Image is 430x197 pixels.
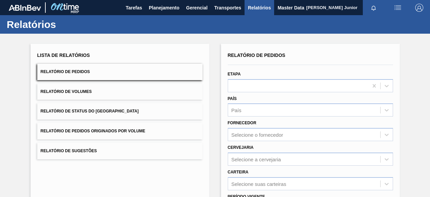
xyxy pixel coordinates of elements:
div: Selecione a cervejaria [231,156,281,162]
span: Tarefas [126,4,142,12]
button: Relatório de Pedidos Originados por Volume [37,123,203,139]
img: Logout [415,4,423,12]
button: Notificações [363,3,384,12]
label: Fornecedor [228,121,256,125]
span: Master Data [277,4,304,12]
button: Relatório de Sugestões [37,143,203,159]
span: Lista de Relatórios [37,53,90,58]
h1: Relatórios [7,21,126,28]
label: País [228,96,237,101]
span: Transportes [214,4,241,12]
span: Gerencial [186,4,208,12]
span: Relatório de Pedidos [41,69,90,74]
span: Relatório de Pedidos [228,53,286,58]
span: Relatório de Volumes [41,89,92,94]
div: Selecione suas carteiras [231,181,286,187]
span: Relatórios [248,4,271,12]
button: Relatório de Volumes [37,84,203,100]
label: Cervejaria [228,145,254,150]
span: Relatório de Pedidos Originados por Volume [41,129,145,133]
label: Etapa [228,72,241,76]
img: userActions [394,4,402,12]
div: País [231,107,242,113]
img: TNhmsLtSVTkK8tSr43FrP2fwEKptu5GPRR3wAAAABJRU5ErkJggg== [9,5,41,11]
label: Carteira [228,170,249,174]
div: Selecione o fornecedor [231,132,283,138]
span: Planejamento [149,4,179,12]
span: Relatório de Sugestões [41,149,97,153]
button: Relatório de Pedidos [37,64,203,80]
button: Relatório de Status do [GEOGRAPHIC_DATA] [37,103,203,120]
span: Relatório de Status do [GEOGRAPHIC_DATA] [41,109,139,113]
